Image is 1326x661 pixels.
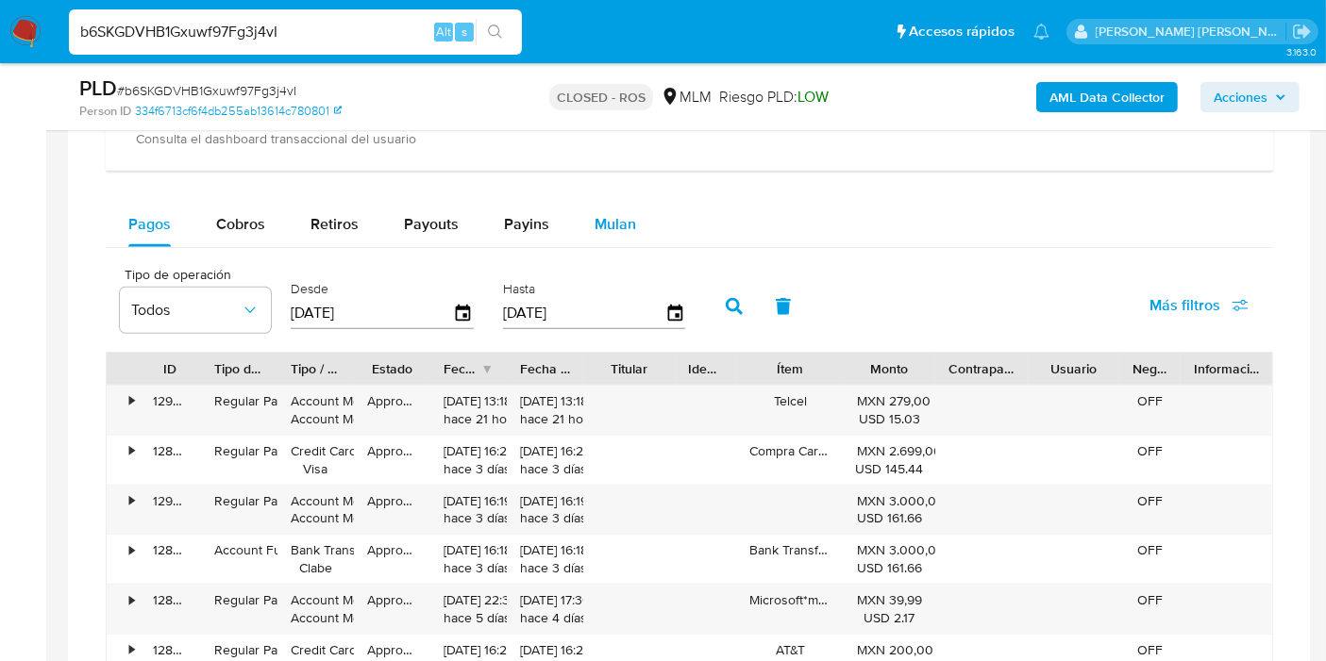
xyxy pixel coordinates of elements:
[1200,82,1300,112] button: Acciones
[1286,44,1317,59] span: 3.163.0
[1292,22,1312,41] a: Salir
[117,81,296,100] span: # b6SKGDVHB1Gxuwf97Fg3j4vI
[436,23,451,41] span: Alt
[797,86,829,107] span: LOW
[1096,23,1286,41] p: carlos.obholz@mercadolibre.com
[79,103,131,120] b: Person ID
[909,22,1015,41] span: Accesos rápidos
[135,103,342,120] a: 334f6713cf6f4db255ab13614c780801
[1036,82,1178,112] button: AML Data Collector
[1214,82,1267,112] span: Acciones
[661,87,712,107] div: MLM
[1049,82,1165,112] b: AML Data Collector
[1033,24,1049,40] a: Notificaciones
[719,87,829,107] span: Riesgo PLD:
[549,84,653,110] p: CLOSED - ROS
[462,23,467,41] span: s
[69,20,522,44] input: Buscar usuario o caso...
[476,19,514,45] button: search-icon
[79,73,117,103] b: PLD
